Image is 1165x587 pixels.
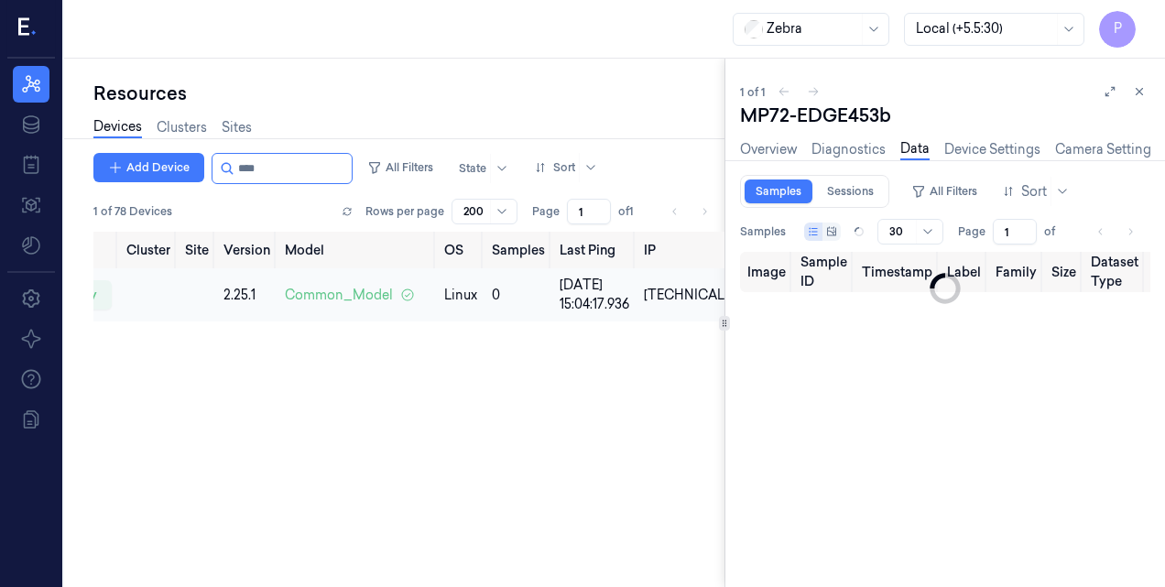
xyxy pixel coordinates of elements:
[662,199,717,224] nav: pagination
[1083,252,1146,292] th: Dataset Type
[216,232,278,268] th: Version
[900,139,930,160] a: Data
[157,118,207,137] a: Clusters
[1099,11,1136,48] button: P
[988,252,1044,292] th: Family
[811,140,886,159] a: Diagnostics
[93,81,724,106] div: Resources
[444,286,477,305] p: linux
[223,286,270,305] div: 2.25.1
[740,223,786,240] span: Samples
[560,276,629,314] div: [DATE] 15:04:17.936
[285,286,393,305] span: Common_Model
[740,103,1150,128] div: MP72-EDGE453b
[119,232,178,268] th: Cluster
[793,252,855,292] th: Sample ID
[740,84,766,100] span: 1 of 1
[485,232,552,268] th: Samples
[958,223,985,240] span: Page
[1055,140,1158,159] a: Camera Settings
[745,179,812,203] a: Samples
[437,232,485,268] th: OS
[278,232,437,268] th: Model
[552,232,637,268] th: Last Ping
[360,153,441,182] button: All Filters
[740,140,797,159] a: Overview
[93,117,142,138] a: Devices
[944,140,1040,159] a: Device Settings
[855,252,940,292] th: Timestamp
[178,232,216,268] th: Site
[93,153,204,182] button: Add Device
[222,118,252,137] a: Sites
[93,203,172,220] span: 1 of 78 Devices
[1044,252,1083,292] th: Size
[904,177,985,206] button: All Filters
[644,286,751,305] div: [TECHNICAL_ID]
[740,252,793,292] th: Image
[940,252,988,292] th: Label
[1044,223,1073,240] span: of
[365,203,444,220] p: Rows per page
[816,179,885,203] a: Sessions
[532,203,560,220] span: Page
[637,232,758,268] th: IP
[1088,219,1143,245] nav: pagination
[618,203,648,220] span: of 1
[492,286,545,305] div: 0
